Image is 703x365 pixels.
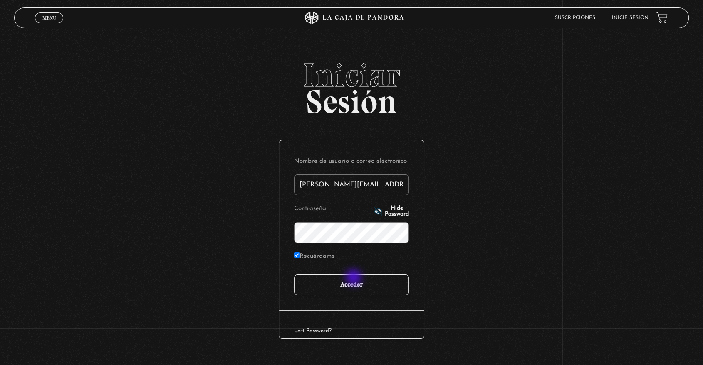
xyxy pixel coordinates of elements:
[294,203,371,216] label: Contraseña
[294,328,332,333] a: Lost Password?
[294,155,409,168] label: Nombre de usuario o correo electrónico
[40,22,59,28] span: Cerrar
[14,59,689,92] span: Iniciar
[374,206,409,217] button: Hide Password
[294,252,300,258] input: Recuérdame
[611,15,648,20] a: Inicie sesión
[656,12,668,23] a: View your shopping cart
[385,206,409,217] span: Hide Password
[554,15,595,20] a: Suscripciones
[294,250,335,263] label: Recuérdame
[14,59,689,112] h2: Sesión
[294,274,409,295] input: Acceder
[42,15,56,20] span: Menu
